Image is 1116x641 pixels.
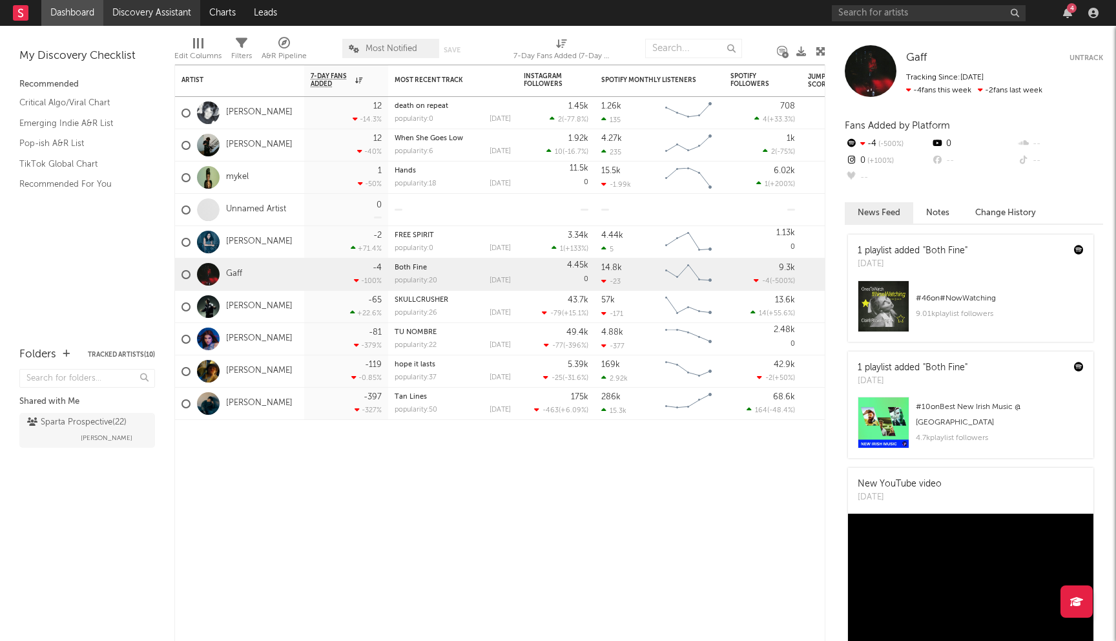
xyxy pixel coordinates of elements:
a: Recommended For You [19,177,142,191]
div: A&R Pipeline [262,32,307,70]
span: +50 % [774,375,793,382]
div: death on repeat [395,103,511,110]
div: ( ) [747,406,795,414]
div: Both Fine [395,264,511,271]
div: [DATE] [858,375,967,388]
svg: Chart title [659,226,718,258]
input: Search for folders... [19,369,155,388]
div: [DATE] [490,245,511,252]
span: 7-Day Fans Added [311,72,352,88]
div: -2 [373,231,382,240]
div: -65 [368,296,382,304]
div: 1.26k [601,102,621,110]
span: 1 [560,246,563,253]
div: 4 [1067,3,1077,13]
div: 14.8k [601,264,622,272]
span: -4 fans this week [906,87,971,94]
span: -500 % [876,141,904,148]
span: -396 % [565,342,586,350]
span: -16.7 % [564,149,586,156]
span: +133 % [565,246,586,253]
div: 63.3 [808,396,860,412]
div: 4.7k playlist followers [916,430,1084,446]
div: -379 % [354,341,382,350]
div: -4 [373,264,382,272]
div: [DATE] [490,116,511,123]
div: 0 [377,201,382,209]
div: [DATE] [490,374,511,381]
div: +22.6 % [350,309,382,317]
div: -397 [364,393,382,401]
div: 57k [601,296,615,304]
div: popularity: 6 [395,148,433,155]
button: Save [444,47,460,54]
div: 15.3k [601,406,626,415]
div: 0 [845,152,931,169]
div: ( ) [534,406,588,414]
div: 0 [730,226,795,258]
div: ( ) [754,277,795,285]
div: -81 [369,328,382,337]
div: New YouTube video [858,478,942,491]
svg: Chart title [659,388,718,420]
div: -327 % [355,406,382,414]
div: 4.88k [601,328,623,337]
div: 49.4k [566,328,588,337]
div: [DATE] [490,148,511,155]
div: ( ) [543,373,588,382]
span: -77.8 % [564,116,586,123]
div: -50 % [358,180,382,188]
div: ( ) [754,115,795,123]
a: FREE SPIRIT [395,232,434,239]
div: Tan Lines [395,394,511,401]
span: 1 [765,181,768,188]
a: [PERSON_NAME] [226,236,293,247]
span: -463 [542,407,559,414]
div: popularity: 50 [395,406,437,414]
div: 45.1 [808,299,860,315]
span: -2 fans last week [906,87,1042,94]
div: Filters [231,48,252,64]
button: 4 [1063,8,1072,18]
span: 2 [558,116,562,123]
div: 6.02k [774,167,795,175]
div: -377 [601,342,625,350]
div: 0 [931,136,1017,152]
div: 7-Day Fans Added (7-Day Fans Added) [513,48,610,64]
div: 0 [730,323,795,355]
div: [DATE] [490,342,511,349]
div: 15.5k [601,167,621,175]
span: +33.3 % [769,116,793,123]
div: [DATE] [858,258,967,271]
svg: Chart title [659,97,718,129]
div: popularity: 26 [395,310,437,317]
div: Spotify Monthly Listeners [601,76,698,84]
div: hope it lasts [395,361,511,368]
a: death on repeat [395,103,448,110]
div: 4.44k [601,231,623,240]
div: ( ) [750,309,795,317]
div: 46.4 [808,235,860,250]
a: "Both Fine" [923,363,967,372]
div: 12 [373,102,382,110]
div: 0 [524,258,588,290]
div: 25.2 [808,267,860,282]
div: Instagram Followers [524,72,569,88]
a: [PERSON_NAME] [226,333,293,344]
div: When She Goes Low [395,135,511,142]
div: 68.6k [773,393,795,401]
div: SKULLCRUSHER [395,297,511,304]
a: TU NOMBRE [395,329,437,336]
span: +100 % [865,158,894,165]
button: Change History [962,202,1049,224]
svg: Chart title [659,129,718,162]
a: SKULLCRUSHER [395,297,448,304]
div: -40 % [357,147,382,156]
div: 9.01k playlist followers [916,306,1084,322]
div: -0.85 % [351,373,382,382]
div: 3.34k [568,231,588,240]
a: Gaff [226,269,242,280]
div: 1 [378,167,382,175]
span: -79 [550,310,562,317]
div: ( ) [542,309,588,317]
